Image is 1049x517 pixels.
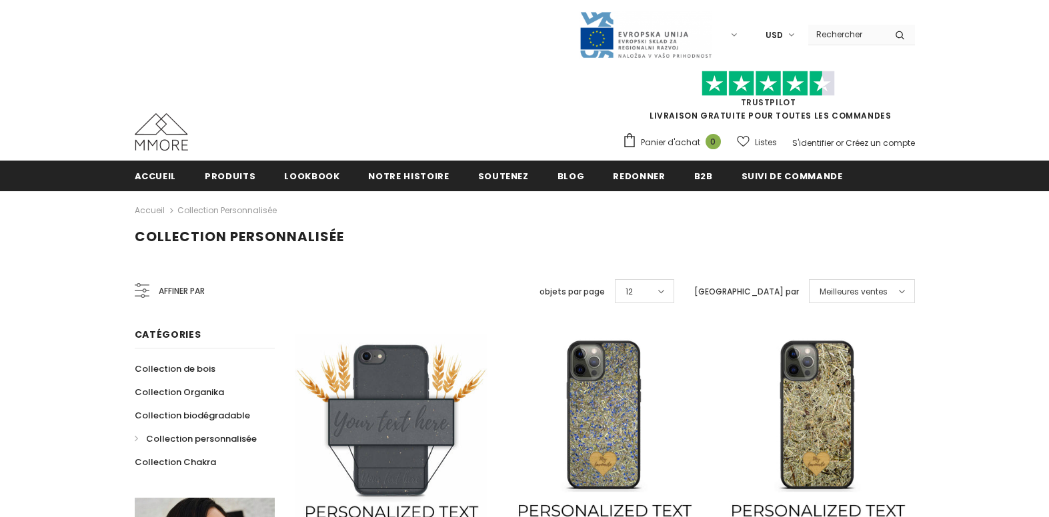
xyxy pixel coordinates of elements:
[135,404,250,427] a: Collection biodégradable
[766,29,783,42] span: USD
[159,284,205,298] span: Affiner par
[135,161,177,191] a: Accueil
[706,134,721,149] span: 0
[702,71,835,97] img: Faites confiance aux étoiles pilotes
[846,137,915,149] a: Créez un compte
[755,136,777,149] span: Listes
[737,131,777,154] a: Listes
[694,161,713,191] a: B2B
[741,97,796,108] a: TrustPilot
[135,456,216,468] span: Collection Chakra
[820,285,888,298] span: Meilleures ventes
[622,133,728,153] a: Panier d'achat 0
[284,170,339,183] span: Lookbook
[205,161,255,191] a: Produits
[558,161,585,191] a: Blog
[478,161,529,191] a: soutenez
[135,380,224,404] a: Collection Organika
[613,170,665,183] span: Redonner
[135,427,257,450] a: Collection personnalisée
[135,328,201,341] span: Catégories
[579,11,712,59] img: Javni Razpis
[558,170,585,183] span: Blog
[135,170,177,183] span: Accueil
[579,29,712,40] a: Javni Razpis
[808,25,885,44] input: Search Site
[205,170,255,183] span: Produits
[792,137,834,149] a: S'identifier
[135,450,216,474] a: Collection Chakra
[613,161,665,191] a: Redonner
[641,136,700,149] span: Panier d'achat
[284,161,339,191] a: Lookbook
[622,77,915,121] span: LIVRAISON GRATUITE POUR TOUTES LES COMMANDES
[177,205,277,216] a: Collection personnalisée
[135,227,344,246] span: Collection personnalisée
[694,285,799,298] label: [GEOGRAPHIC_DATA] par
[836,137,844,149] span: or
[135,357,215,380] a: Collection de bois
[742,170,843,183] span: Suivi de commande
[478,170,529,183] span: soutenez
[135,113,188,151] img: Cas MMORE
[135,362,215,375] span: Collection de bois
[694,170,713,183] span: B2B
[626,285,633,298] span: 12
[368,161,449,191] a: Notre histoire
[146,432,257,445] span: Collection personnalisée
[742,161,843,191] a: Suivi de commande
[540,285,605,298] label: objets par page
[135,386,224,398] span: Collection Organika
[135,203,165,219] a: Accueil
[135,409,250,422] span: Collection biodégradable
[368,170,449,183] span: Notre histoire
